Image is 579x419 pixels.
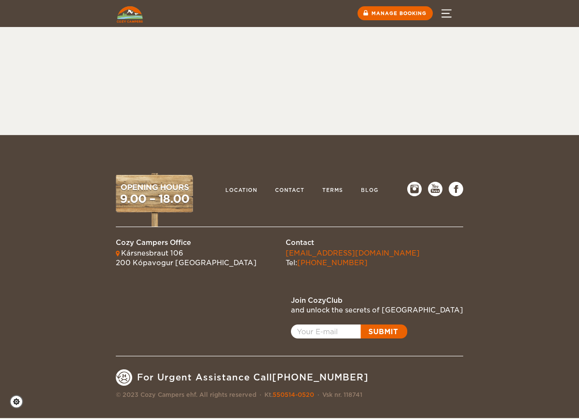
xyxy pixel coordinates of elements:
[356,182,383,200] a: Blog
[273,391,314,398] a: 550514-0520
[297,259,368,267] a: [PHONE_NUMBER]
[116,248,257,268] div: Kársnesbraut 106 200 Kópavogur [GEOGRAPHIC_DATA]
[286,238,420,247] div: Contact
[286,249,420,257] a: [EMAIL_ADDRESS][DOMAIN_NAME]
[286,248,420,268] div: Tel:
[291,324,407,338] a: Open popup
[116,238,257,247] div: Cozy Campers Office
[116,391,463,399] div: © 2023 Cozy Campers ehf. All rights reserved Kt. Vsk nr. 118741
[291,305,463,315] div: and unlock the secrets of [GEOGRAPHIC_DATA]
[291,296,463,305] div: Join CozyClub
[117,6,143,23] img: Cozy Campers
[221,182,262,200] a: Location
[358,6,433,20] a: Manage booking
[272,372,369,382] a: [PHONE_NUMBER]
[10,395,29,408] a: Cookie settings
[270,182,309,200] a: Contact
[137,371,369,384] span: For Urgent Assistance Call
[317,182,348,200] a: Terms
